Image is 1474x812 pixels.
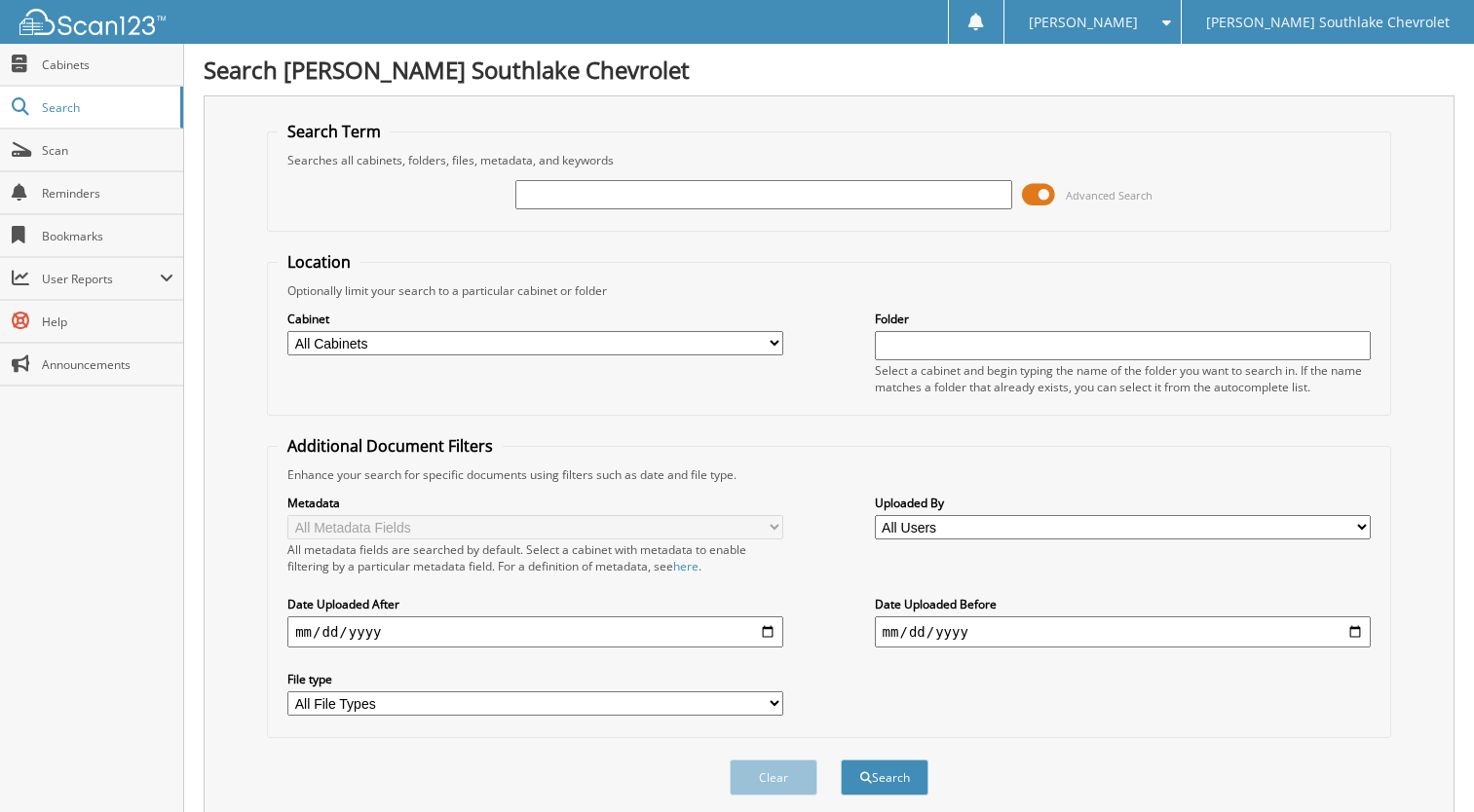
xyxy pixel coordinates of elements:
[42,356,173,373] span: Announcements
[1066,188,1153,203] span: Advanced Search
[278,282,1380,299] div: Optionally limit your search to a particular cabinet or folder
[875,362,1371,395] div: Select a cabinet and begin typing the name of the folder you want to search in. If the name match...
[287,616,783,647] input: start
[875,311,1371,327] label: Folder
[278,121,391,142] legend: Search Term
[42,314,173,330] span: Help
[42,99,170,116] span: Search
[875,616,1371,647] input: end
[42,185,173,202] span: Reminders
[287,671,783,687] label: File type
[875,596,1371,612] label: Date Uploaded Before
[278,152,1380,168] div: Searches all cabinets, folders, files, metadata, and keywords
[287,596,783,612] label: Date Uploaded After
[278,251,360,273] legend: Location
[1377,719,1474,812] iframe: Chat Widget
[1029,17,1138,28] span: [PERSON_NAME]
[42,142,173,159] span: Scan
[204,54,1455,86] h1: Search [PERSON_NAME] Southlake Chevrolet
[42,271,160,287] span: User Reports
[287,541,783,574] div: All metadata fields are searched by default. Select a cabinet with metadata to enable filtering b...
[19,9,166,35] img: scan123-logo-white.svg
[287,311,783,327] label: Cabinet
[287,495,783,511] label: Metadata
[841,759,928,795] button: Search
[278,466,1380,483] div: Enhance your search for specific documents using filters such as date and file type.
[42,228,173,244] span: Bookmarks
[730,759,817,795] button: Clear
[875,495,1371,511] label: Uploaded By
[673,558,699,574] a: here
[278,435,503,457] legend: Additional Document Filters
[42,56,173,73] span: Cabinets
[1206,17,1450,28] span: [PERSON_NAME] Southlake Chevrolet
